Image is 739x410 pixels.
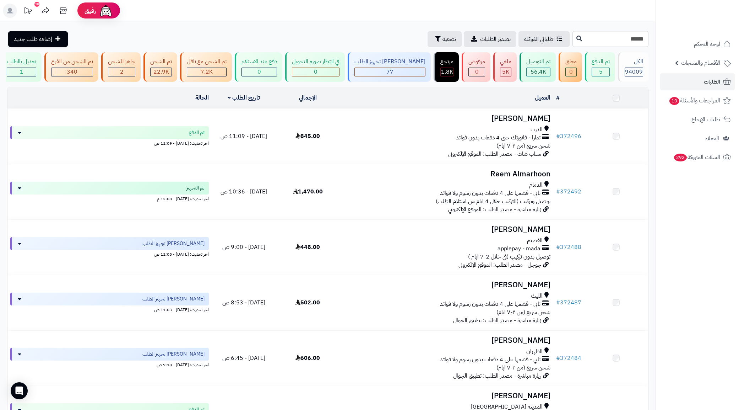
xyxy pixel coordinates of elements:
span: 2 [120,68,124,76]
span: الليث [531,292,543,300]
a: #372484 [556,354,581,362]
a: معلق 0 [557,52,583,82]
span: القصيم [527,236,543,245]
span: [DATE] - 8:53 ص [222,298,265,307]
a: #372492 [556,187,581,196]
span: الدمام [529,181,543,189]
span: 0 [569,68,573,76]
span: إضافة طلب جديد [14,35,52,43]
span: 606.00 [295,354,320,362]
a: مرفوض 0 [460,52,492,82]
div: في انتظار صورة التحويل [292,58,339,66]
a: تصدير الطلبات [464,31,516,47]
div: 7223 [187,68,226,76]
div: 0 [292,68,339,76]
span: شحن سريع (من ٢-٧ ايام) [496,142,550,150]
span: [PERSON_NAME] تجهيز الطلب [142,240,205,247]
span: 448.00 [295,243,320,251]
a: إضافة طلب جديد [8,31,68,47]
div: 1 [7,68,36,76]
span: 340 [67,68,77,76]
a: طلبات الإرجاع [660,111,735,128]
div: 1801 [441,68,453,76]
span: 5 [599,68,603,76]
span: زيارة مباشرة - مصدر الطلب: تطبيق الجوال [453,316,541,325]
span: شحن سريع (من ٢-٧ ايام) [496,363,550,372]
span: 10 [669,97,679,105]
div: تم الدفع [592,58,610,66]
span: [DATE] - 10:36 ص [221,187,267,196]
span: 292 [674,154,687,161]
div: تم التوصيل [526,58,550,66]
span: 22.9K [153,68,169,76]
span: [DATE] - 11:09 ص [221,132,267,140]
div: ملغي [500,58,511,66]
span: 1 [20,68,23,76]
span: # [556,187,560,196]
div: اخر تحديث: [DATE] - 12:08 م [10,195,209,202]
h3: [PERSON_NAME] [343,336,550,345]
span: [DATE] - 6:45 ص [222,354,265,362]
span: 1.8K [441,68,453,76]
span: 1,470.00 [293,187,323,196]
span: الدرب [531,126,543,134]
span: طلبات الإرجاع [691,115,720,124]
span: شحن سريع (من ٢-٧ ايام) [496,308,550,316]
span: جوجل - مصدر الطلب: الموقع الإلكتروني [458,261,541,269]
a: السلات المتروكة292 [660,149,735,166]
span: سناب شات - مصدر الطلب: الموقع الإلكتروني [448,150,541,158]
a: تم الشحن 22.9K [142,52,179,82]
div: تم الشحن مع ناقل [187,58,227,66]
span: السلات المتروكة [673,152,720,162]
span: لوحة التحكم [694,39,720,49]
img: logo-2.png [691,19,732,34]
div: تعديل بالطلب [7,58,36,66]
span: 845.00 [295,132,320,140]
span: زيارة مباشرة - مصدر الطلب: تطبيق الجوال [453,372,541,380]
a: تم الدفع 5 [583,52,616,82]
a: #372488 [556,243,581,251]
a: لوحة التحكم [660,36,735,53]
span: تصفية [442,35,456,43]
div: مرتجع [440,58,453,66]
div: Open Intercom Messenger [11,382,28,399]
h3: Reem Almarhoon [343,170,550,178]
h3: [PERSON_NAME] [343,281,550,289]
a: العملاء [660,130,735,147]
span: الظهران [526,347,543,356]
a: الكل94009 [616,52,650,82]
span: 77 [386,68,393,76]
h3: [PERSON_NAME] [343,225,550,234]
span: [PERSON_NAME] تجهيز الطلب [142,295,205,303]
div: [PERSON_NAME] تجهيز الطلب [354,58,425,66]
span: طلباتي المُوكلة [524,35,553,43]
a: [PERSON_NAME] تجهيز الطلب 77 [346,52,432,82]
div: دفع عند الاستلام [241,58,277,66]
span: المراجعات والأسئلة [669,96,720,106]
a: طلباتي المُوكلة [518,31,570,47]
a: #372496 [556,132,581,140]
span: تصدير الطلبات [480,35,511,43]
a: العميل [535,94,550,102]
span: رفيق [85,6,96,15]
div: 0 [469,68,485,76]
span: 5K [502,68,509,76]
span: تابي - قسّمها على 4 دفعات بدون رسوم ولا فوائد [440,300,540,308]
div: 0 [242,68,277,76]
span: applepay - mada [498,245,540,253]
span: 502.00 [295,298,320,307]
span: [PERSON_NAME] تجهيز الطلب [142,351,205,358]
span: # [556,354,560,362]
span: الأقسام والمنتجات [681,58,720,68]
a: #372487 [556,298,581,307]
span: 56.4K [531,68,546,76]
a: تم الشحن مع ناقل 7.2K [179,52,233,82]
span: تمارا - فاتورتك حتى 4 دفعات بدون فوائد [456,134,540,142]
span: 7.2K [201,68,213,76]
span: تابي - قسّمها على 4 دفعات بدون رسوم ولا فوائد [440,189,540,197]
a: دفع عند الاستلام 0 [233,52,284,82]
span: # [556,132,560,140]
span: 0 [257,68,261,76]
div: 77 [355,68,425,76]
div: معلق [565,58,577,66]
